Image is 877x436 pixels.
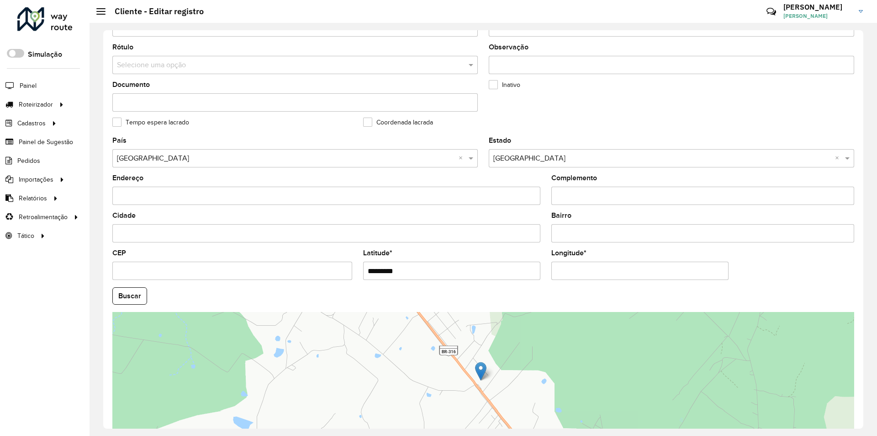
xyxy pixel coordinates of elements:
label: Tempo espera lacrado [112,118,189,127]
span: Painel [20,81,37,91]
a: Contato Rápido [761,2,781,22]
label: Bairro [551,210,571,221]
label: CEP [112,248,126,258]
span: Relatórios [19,194,47,203]
span: Retroalimentação [19,212,68,222]
h3: [PERSON_NAME] [783,3,852,11]
label: Latitude [363,248,392,258]
span: Roteirizador [19,100,53,109]
label: Cidade [112,210,136,221]
button: Buscar [112,287,147,305]
label: Estado [489,135,511,146]
span: Pedidos [17,156,40,166]
label: Endereço [112,172,143,183]
span: [PERSON_NAME] [783,12,852,20]
label: Rótulo [112,42,133,53]
label: Documento [112,79,150,90]
label: País [112,135,127,146]
label: Complemento [551,172,597,183]
span: Importações [19,175,53,184]
img: Marker [475,362,486,381]
span: Tático [17,231,34,241]
label: Inativo [489,80,520,90]
label: Simulação [28,49,62,60]
label: Coordenada lacrada [363,118,433,127]
span: Clear all [835,153,843,164]
span: Cadastros [17,118,46,128]
h2: Cliente - Editar registro [106,6,204,16]
label: Longitude [551,248,586,258]
span: Painel de Sugestão [19,137,73,147]
span: Clear all [459,153,466,164]
label: Observação [489,42,528,53]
